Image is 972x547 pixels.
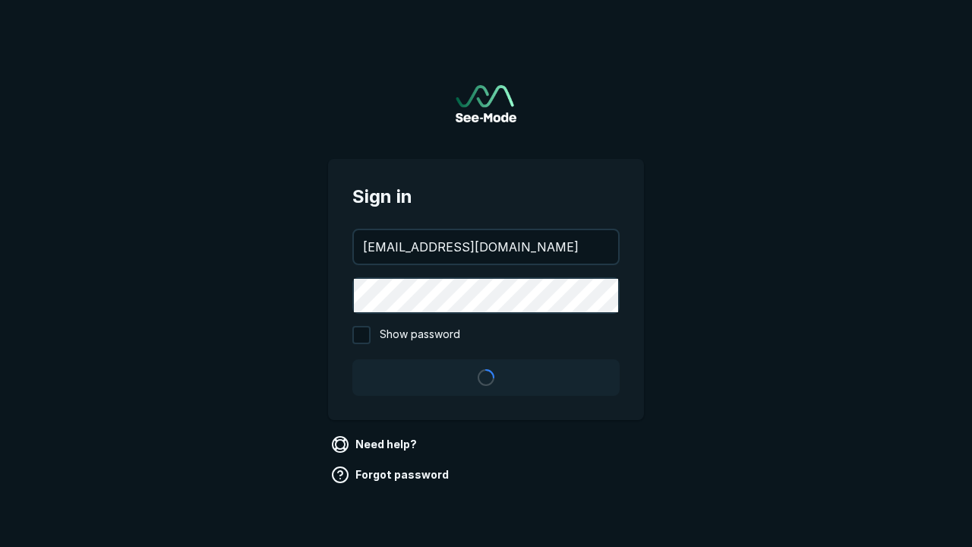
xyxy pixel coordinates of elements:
span: Sign in [352,183,620,210]
a: Need help? [328,432,423,457]
span: Show password [380,326,460,344]
img: See-Mode Logo [456,85,516,122]
a: Go to sign in [456,85,516,122]
input: your@email.com [354,230,618,264]
a: Forgot password [328,463,455,487]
